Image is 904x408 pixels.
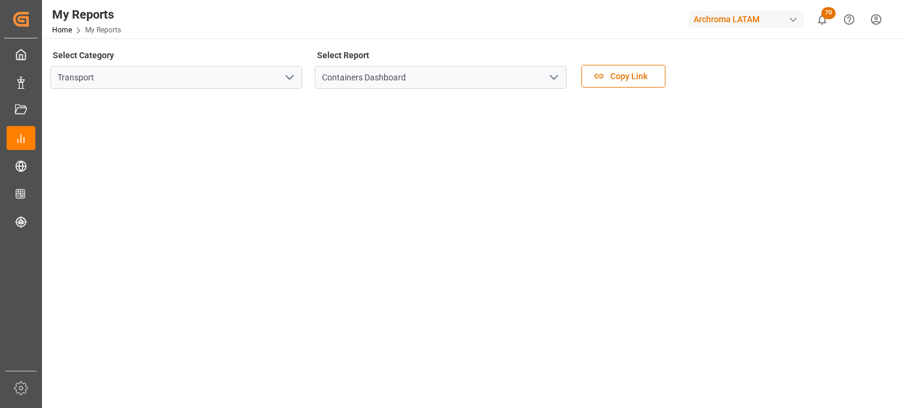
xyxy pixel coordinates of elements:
[604,70,653,83] span: Copy Link
[809,6,836,33] button: show 70 new notifications
[315,47,371,64] label: Select Report
[836,6,863,33] button: Help Center
[50,66,302,89] input: Type to search/select
[581,65,665,88] button: Copy Link
[52,26,72,34] a: Home
[689,8,809,31] button: Archroma LATAM
[544,68,562,87] button: open menu
[315,66,566,89] input: Type to search/select
[821,7,836,19] span: 70
[280,68,298,87] button: open menu
[689,11,804,28] div: Archroma LATAM
[52,5,121,23] div: My Reports
[50,47,116,64] label: Select Category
